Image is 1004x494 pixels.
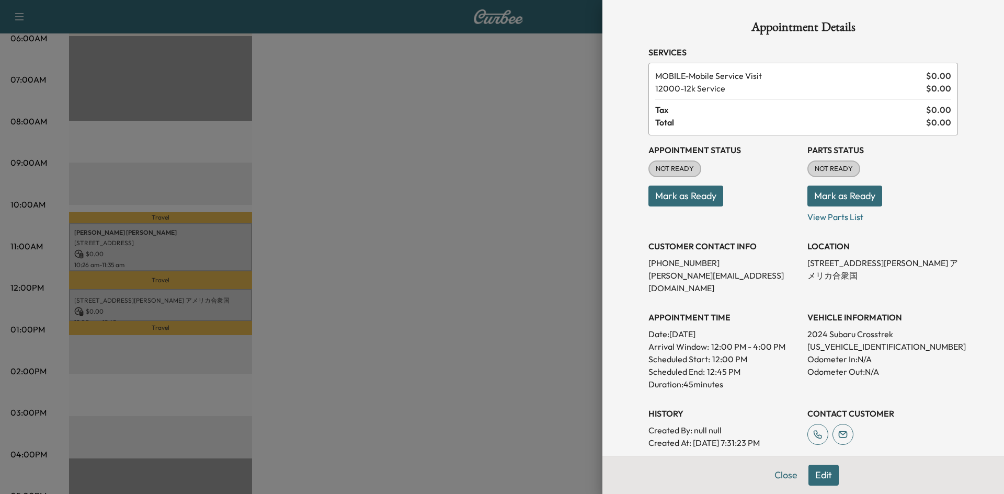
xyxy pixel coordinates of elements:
[807,328,958,340] p: 2024 Subaru Crosstrek
[648,257,799,269] p: [PHONE_NUMBER]
[712,353,747,365] p: 12:00 PM
[926,104,951,116] span: $ 0.00
[648,353,710,365] p: Scheduled Start:
[648,436,799,449] p: Created At : [DATE] 7:31:23 PM
[648,144,799,156] h3: Appointment Status
[711,340,785,353] span: 12:00 PM - 4:00 PM
[648,365,705,378] p: Scheduled End:
[655,104,926,116] span: Tax
[648,424,799,436] p: Created By : null null
[648,378,799,390] p: Duration: 45 minutes
[807,407,958,420] h3: CONTACT CUSTOMER
[648,311,799,324] h3: APPOINTMENT TIME
[807,365,958,378] p: Odometer Out: N/A
[648,46,958,59] h3: Services
[926,70,951,82] span: $ 0.00
[926,116,951,129] span: $ 0.00
[807,206,958,223] p: View Parts List
[768,465,804,486] button: Close
[807,240,958,252] h3: LOCATION
[648,186,723,206] button: Mark as Ready
[648,240,799,252] h3: CUSTOMER CONTACT INFO
[807,311,958,324] h3: VEHICLE INFORMATION
[926,82,951,95] span: $ 0.00
[707,365,740,378] p: 12:45 PM
[655,70,922,82] span: Mobile Service Visit
[807,353,958,365] p: Odometer In: N/A
[648,340,799,353] p: Arrival Window:
[808,465,839,486] button: Edit
[655,116,926,129] span: Total
[807,257,958,282] p: [STREET_ADDRESS][PERSON_NAME] アメリカ合衆国
[648,21,958,38] h1: Appointment Details
[648,269,799,294] p: [PERSON_NAME][EMAIL_ADDRESS][DOMAIN_NAME]
[649,164,700,174] span: NOT READY
[648,328,799,340] p: Date: [DATE]
[808,164,859,174] span: NOT READY
[807,186,882,206] button: Mark as Ready
[648,407,799,420] h3: History
[655,82,922,95] span: 12k Service
[807,144,958,156] h3: Parts Status
[807,340,958,353] p: [US_VEHICLE_IDENTIFICATION_NUMBER]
